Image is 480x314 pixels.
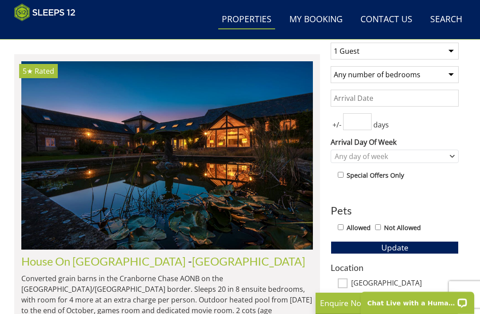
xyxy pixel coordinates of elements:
[331,263,459,272] h3: Location
[331,205,459,216] h3: Pets
[23,66,33,76] span: House On The Hill has a 5 star rating under the Quality in Tourism Scheme
[331,90,459,107] input: Arrival Date
[331,119,343,130] span: +/-
[347,171,404,180] label: Special Offers Only
[14,4,76,21] img: Sleeps 12
[192,254,305,268] a: [GEOGRAPHIC_DATA]
[355,286,480,314] iframe: LiveChat chat widget
[357,10,416,30] a: Contact Us
[21,61,313,250] img: house-on-the-hill-large-holiday-home-accommodation-wiltshire-sleeps-16.original.jpg
[381,242,408,253] span: Update
[21,61,313,250] a: 5★ Rated
[188,254,305,268] span: -
[331,137,459,147] label: Arrival Day Of Week
[320,297,453,309] p: Enquire Now
[427,10,466,30] a: Search
[384,223,421,233] label: Not Allowed
[35,66,54,76] span: Rated
[331,241,459,254] button: Update
[351,279,459,289] label: [GEOGRAPHIC_DATA]
[332,151,448,161] div: Any day of week
[347,223,371,233] label: Allowed
[21,254,186,268] a: House On [GEOGRAPHIC_DATA]
[286,10,346,30] a: My Booking
[331,150,459,163] div: Combobox
[218,10,275,30] a: Properties
[372,119,391,130] span: days
[10,27,103,34] iframe: Customer reviews powered by Trustpilot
